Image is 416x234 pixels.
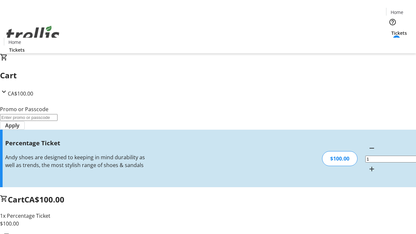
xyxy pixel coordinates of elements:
span: CA$100.00 [8,90,33,97]
span: Home [8,39,21,45]
a: Tickets [386,30,412,36]
button: Help [386,16,399,29]
button: Cart [386,36,399,49]
span: CA$100.00 [24,194,64,205]
a: Tickets [4,46,30,53]
span: Tickets [9,46,25,53]
span: Apply [5,122,19,129]
button: Increment by one [365,162,378,175]
div: Andy shoes are designed to keeping in mind durability as well as trends, the most stylish range o... [5,153,147,169]
button: Decrement by one [365,142,378,155]
div: $100.00 [322,151,357,166]
img: Orient E2E Organization Zk2cuvdVaT's Logo [4,19,62,51]
span: Home [391,9,403,16]
a: Home [4,39,25,45]
h3: Percentage Ticket [5,138,147,148]
a: Home [386,9,407,16]
span: Tickets [391,30,407,36]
